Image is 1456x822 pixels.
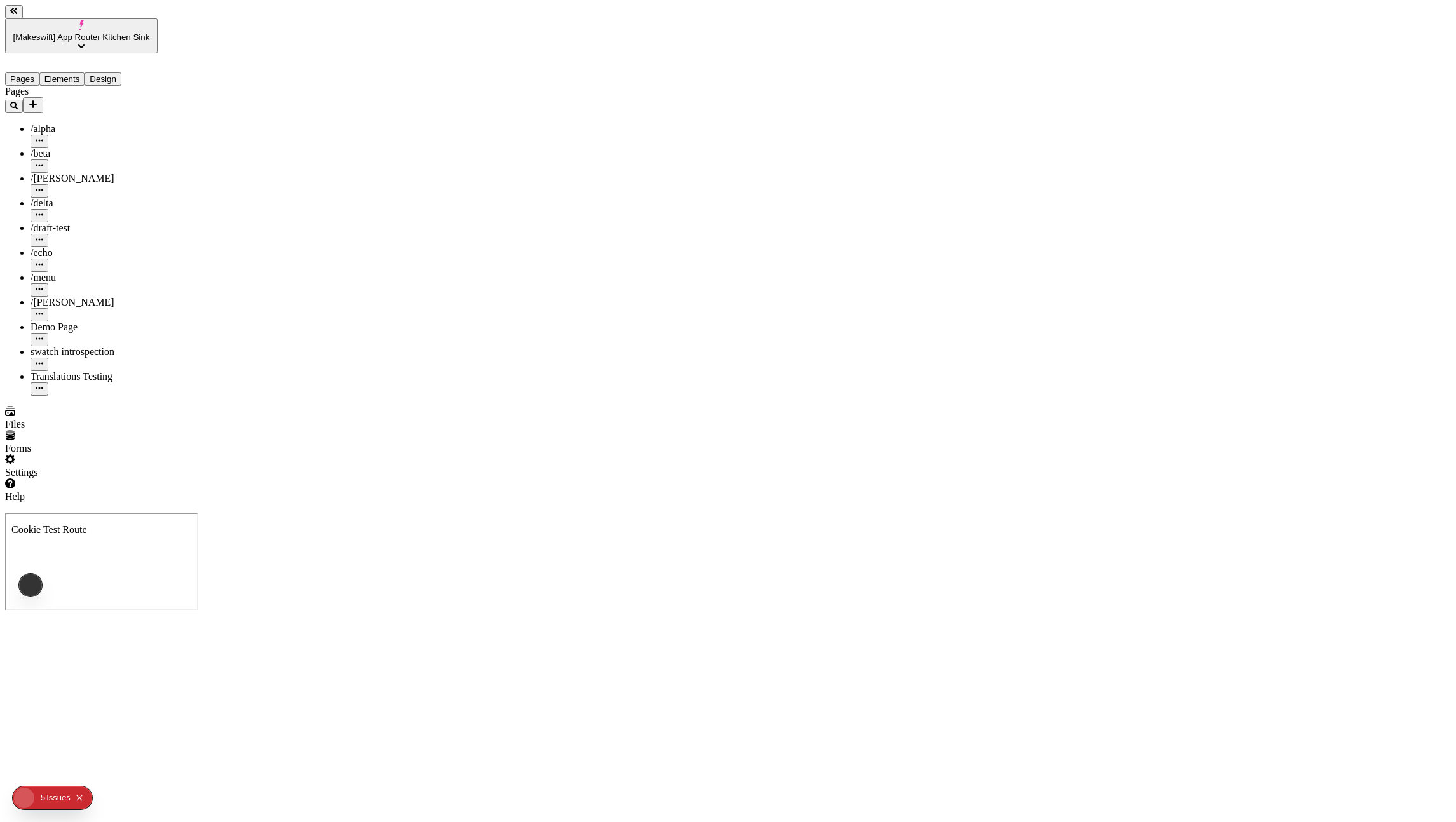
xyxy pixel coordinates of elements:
[5,419,158,430] div: Files
[31,371,158,382] div: Translations Testing
[5,513,198,610] iframe: Cookie Feature Detection
[5,72,39,86] button: Pages
[39,72,85,86] button: Elements
[31,247,158,259] div: /echo
[13,32,150,42] span: [Makeswift] App Router Kitchen Sink
[5,86,158,97] div: Pages
[5,467,158,478] div: Settings
[31,123,158,135] div: /alpha
[5,443,158,454] div: Forms
[5,18,158,53] button: [Makeswift] App Router Kitchen Sink
[31,321,158,333] div: Demo Page
[31,148,158,159] div: /beta
[31,297,158,308] div: /[PERSON_NAME]
[23,97,43,113] button: Add new
[31,198,158,209] div: /delta
[85,72,121,86] button: Design
[31,346,158,358] div: swatch introspection
[31,272,158,283] div: /menu
[31,173,158,184] div: /[PERSON_NAME]
[5,491,158,502] div: Help
[31,222,158,234] div: /draft-test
